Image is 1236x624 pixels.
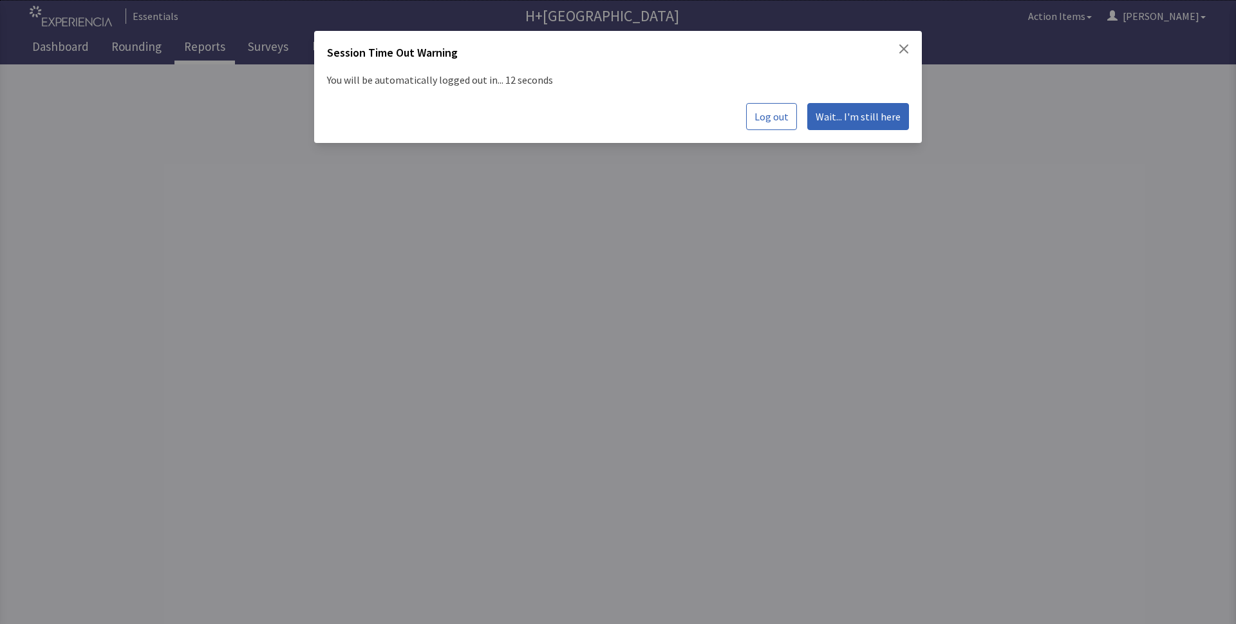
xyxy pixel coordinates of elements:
h2: Session Time Out Warning [327,44,458,67]
span: Log out [754,109,789,124]
button: Log out [746,103,797,130]
p: You will be automatically logged out in... 12 seconds [327,67,909,93]
button: Close [899,44,909,54]
button: Wait... I'm still here [807,103,909,130]
span: Wait... I'm still here [816,109,901,124]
